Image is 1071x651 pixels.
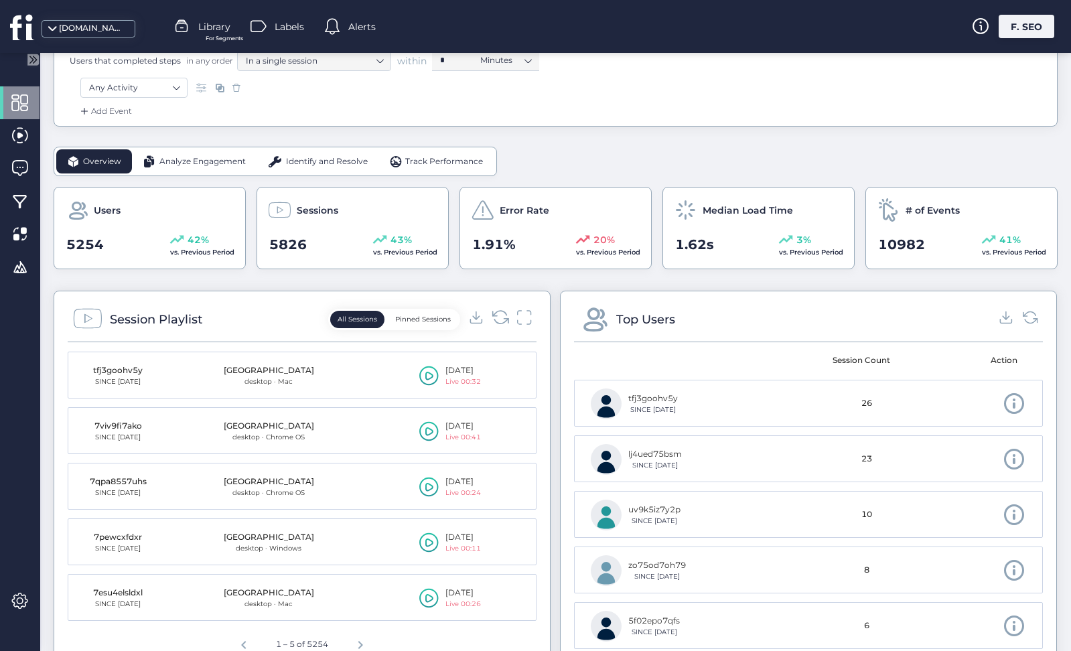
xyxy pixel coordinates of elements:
div: SINCE [DATE] [84,432,151,443]
div: SINCE [DATE] [84,488,151,498]
span: Sessions [297,203,338,218]
button: All Sessions [330,311,384,328]
span: vs. Previous Period [982,248,1046,257]
div: [GEOGRAPHIC_DATA] [224,531,314,544]
div: zo75od7oh79 [628,559,686,572]
mat-header-cell: Session Count [804,342,919,380]
span: vs. Previous Period [373,248,437,257]
span: in any order [184,55,233,66]
div: tfj3goohv5y [628,392,678,405]
span: Median Load Time [703,203,793,218]
span: 1.62s [675,234,714,255]
div: 5f02epo7qfs [628,615,680,628]
div: [GEOGRAPHIC_DATA] [224,420,314,433]
div: [DATE] [445,364,481,377]
span: vs. Previous Period [779,248,843,257]
div: [DATE] [445,476,481,488]
span: 43% [390,232,412,247]
nz-select-item: Any Activity [89,78,179,98]
div: SINCE [DATE] [84,599,151,609]
mat-header-cell: Action [919,342,1034,380]
span: Identify and Resolve [286,155,368,168]
div: SINCE [DATE] [84,376,151,387]
div: uv9k5iz7y2p [628,504,681,516]
div: [DATE] [445,587,481,599]
div: Live 00:26 [445,599,481,609]
span: Labels [275,19,304,34]
span: 10982 [878,234,925,255]
span: 20% [593,232,615,247]
div: [DATE] [445,420,481,433]
span: Library [198,19,230,34]
div: Live 00:32 [445,376,481,387]
div: 7qpa8557uhs [84,476,151,488]
nz-select-item: Minutes [480,50,531,70]
div: Top Users [616,310,675,329]
button: Pinned Sessions [388,311,458,328]
div: Live 00:41 [445,432,481,443]
span: 3% [796,232,811,247]
div: SINCE [DATE] [628,571,686,582]
span: 41% [999,232,1021,247]
div: desktop · Mac [224,599,314,609]
span: vs. Previous Period [576,248,640,257]
div: F. SEO [999,15,1054,38]
span: 1.91% [472,234,516,255]
span: Overview [83,155,121,168]
span: Users [94,203,121,218]
span: 26 [861,397,872,410]
span: within [397,54,427,68]
nz-select-item: In a single session [246,51,382,71]
span: 8 [864,564,869,577]
div: 7viv9fi7ako [84,420,151,433]
span: Track Performance [405,155,483,168]
div: lj4ued75bsm [628,448,682,461]
span: For Segments [206,34,243,43]
span: 42% [188,232,209,247]
div: desktop · Mac [224,376,314,387]
div: SINCE [DATE] [628,516,681,526]
span: 5254 [66,234,104,255]
div: [DOMAIN_NAME] [59,22,126,35]
div: desktop · Windows [224,543,314,554]
div: SINCE [DATE] [628,627,680,638]
div: SINCE [DATE] [84,543,151,554]
span: Error Rate [500,203,549,218]
div: [GEOGRAPHIC_DATA] [224,476,314,488]
span: 5826 [269,234,307,255]
div: SINCE [DATE] [628,405,678,415]
div: 7esu4elsldxl [84,587,151,599]
span: 10 [861,508,872,521]
div: Live 00:11 [445,543,481,554]
div: Live 00:24 [445,488,481,498]
span: Users that completed steps [70,55,181,66]
div: 7pewcxfdxr [84,531,151,544]
div: [GEOGRAPHIC_DATA] [224,587,314,599]
div: tfj3goohv5y [84,364,151,377]
div: Add Event [78,104,132,118]
div: SINCE [DATE] [628,460,682,471]
div: [GEOGRAPHIC_DATA] [224,364,314,377]
span: 23 [861,453,872,465]
span: # of Events [906,203,960,218]
span: Alerts [348,19,376,34]
div: Session Playlist [110,310,202,329]
div: desktop · Chrome OS [224,432,314,443]
span: Analyze Engagement [159,155,246,168]
div: desktop · Chrome OS [224,488,314,498]
span: vs. Previous Period [170,248,234,257]
div: [DATE] [445,531,481,544]
span: 6 [864,620,869,632]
